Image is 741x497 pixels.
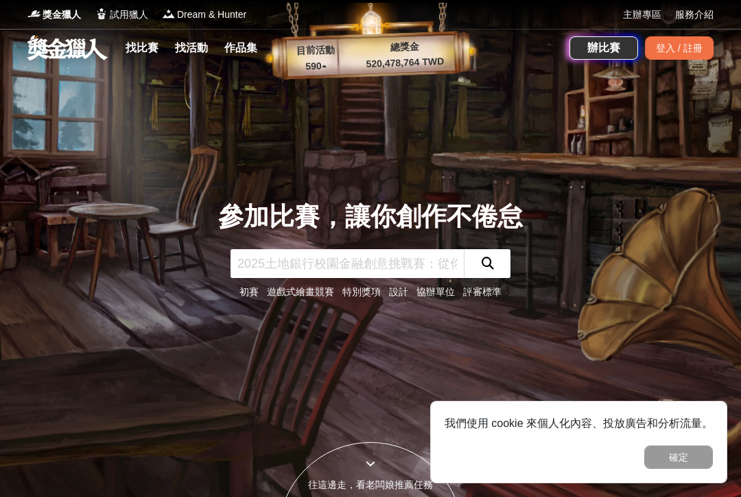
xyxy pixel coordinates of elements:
[288,58,344,75] p: 590 ▴
[95,7,108,21] img: Logo
[279,478,462,492] div: 往這邊走，看老闆娘推薦任務
[342,38,467,56] p: 總獎金
[177,8,246,22] span: Dream & Hunter
[239,286,259,297] a: 初賽
[95,8,148,22] a: Logo試用獵人
[645,36,714,60] div: 登入 / 註冊
[162,8,246,22] a: LogoDream & Hunter
[342,286,381,297] a: 特別獎項
[162,7,176,21] img: Logo
[623,8,661,22] a: 主辦專區
[569,36,638,60] a: 辦比賽
[169,38,213,58] a: 找活動
[110,8,148,22] span: 試用獵人
[43,8,81,22] span: 獎金獵人
[219,38,263,58] a: 作品集
[445,417,713,429] span: 我們使用 cookie 來個人化內容、投放廣告和分析流量。
[267,286,334,297] a: 遊戲式繪畫競賽
[120,38,164,58] a: 找比賽
[343,54,467,72] p: 520,478,764 TWD
[416,286,455,297] a: 協辦單位
[27,7,41,21] img: Logo
[287,43,343,59] p: 目前活動
[463,286,502,297] a: 評審標準
[389,286,408,297] a: 設計
[231,249,464,278] input: 2025土地銀行校園金融創意挑戰賽：從你出發 開啟智慧金融新頁
[644,446,713,469] button: 確定
[218,198,523,236] div: 參加比賽，讓你創作不倦怠
[27,8,81,22] a: Logo獎金獵人
[675,8,714,22] a: 服務介紹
